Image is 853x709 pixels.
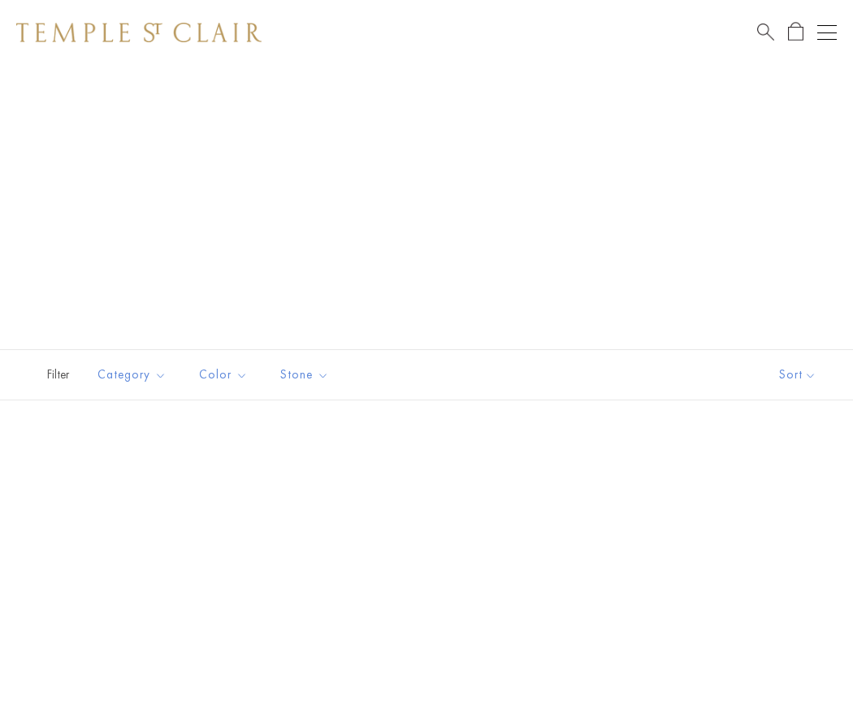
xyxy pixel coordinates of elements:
button: Color [187,357,260,393]
button: Open navigation [817,23,837,42]
span: Category [89,365,179,385]
span: Color [191,365,260,385]
button: Show sort by [743,350,853,400]
a: Open Shopping Bag [788,22,803,42]
button: Category [85,357,179,393]
button: Stone [268,357,341,393]
a: Search [757,22,774,42]
img: Temple St. Clair [16,23,262,42]
span: Stone [272,365,341,385]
